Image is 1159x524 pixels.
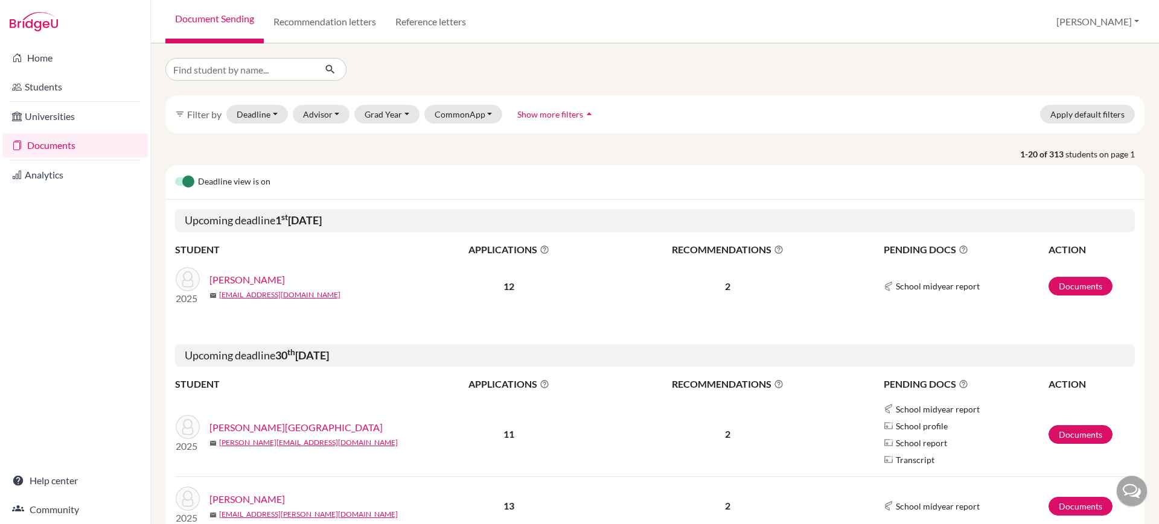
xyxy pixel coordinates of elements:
[424,105,503,124] button: CommonApp
[602,279,854,294] p: 2
[1048,376,1135,392] th: ACTION
[176,267,200,291] img: Hegde, Nidhi Narayan
[896,420,948,432] span: School profile
[1051,10,1145,33] button: [PERSON_NAME]
[896,500,980,513] span: School midyear report
[896,280,980,292] span: School midyear report
[176,487,200,511] img: Kulgod, Aditi
[884,455,893,464] img: Parchments logo
[176,415,200,439] img: Gowda, Dhiren
[507,105,605,124] button: Show more filtersarrow_drop_up
[219,289,340,300] a: [EMAIL_ADDRESS][DOMAIN_NAME]
[209,492,285,507] a: [PERSON_NAME]
[602,427,854,441] p: 2
[209,273,285,287] a: [PERSON_NAME]
[602,377,854,391] span: RECOMMENDATIONS
[884,404,893,414] img: Common App logo
[281,212,288,222] sup: st
[175,242,417,257] th: STUDENT
[417,377,601,391] span: APPLICATIONS
[175,376,417,392] th: STUDENT
[209,440,217,447] span: mail
[884,501,893,511] img: Common App logo
[884,282,893,291] img: Common App logo
[2,133,148,157] a: Documents
[884,242,1047,257] span: PENDING DOCS
[275,349,329,362] b: 30 [DATE]
[198,175,270,189] span: Deadline view is on
[176,439,200,453] p: 2025
[176,291,200,306] p: 2025
[503,280,514,292] b: 12
[896,437,947,449] span: School report
[884,421,893,431] img: Parchments logo
[175,344,1135,367] h5: Upcoming deadline
[503,428,514,440] b: 11
[896,453,934,466] span: Transcript
[275,213,322,227] b: 1 [DATE]
[2,497,148,522] a: Community
[417,242,601,257] span: APPLICATIONS
[10,12,58,31] img: Bridge-U
[175,209,1135,232] h5: Upcoming deadline
[2,104,148,128] a: Universities
[583,108,595,120] i: arrow_drop_up
[503,500,514,511] b: 13
[354,105,420,124] button: Grad Year
[219,509,398,520] a: [EMAIL_ADDRESS][PERSON_NAME][DOMAIN_NAME]
[602,499,854,513] p: 2
[209,420,383,435] a: [PERSON_NAME][GEOGRAPHIC_DATA]
[226,105,288,124] button: Deadline
[287,347,295,357] sup: th
[896,403,980,415] span: School midyear report
[2,469,148,493] a: Help center
[2,75,148,99] a: Students
[1048,242,1135,257] th: ACTION
[2,163,148,187] a: Analytics
[1049,497,1113,516] a: Documents
[1049,425,1113,444] a: Documents
[175,109,185,119] i: filter_list
[187,109,222,120] span: Filter by
[293,105,350,124] button: Advisor
[517,109,583,119] span: Show more filters
[209,292,217,299] span: mail
[219,437,398,448] a: [PERSON_NAME][EMAIL_ADDRESS][DOMAIN_NAME]
[165,58,315,81] input: Find student by name...
[2,46,148,70] a: Home
[209,511,217,519] span: mail
[1020,148,1065,160] strong: 1-20 of 313
[884,438,893,447] img: Parchments logo
[1049,277,1113,295] a: Documents
[1040,105,1135,124] button: Apply default filters
[884,377,1047,391] span: PENDING DOCS
[602,242,854,257] span: RECOMMENDATIONS
[1065,148,1145,160] span: students on page 1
